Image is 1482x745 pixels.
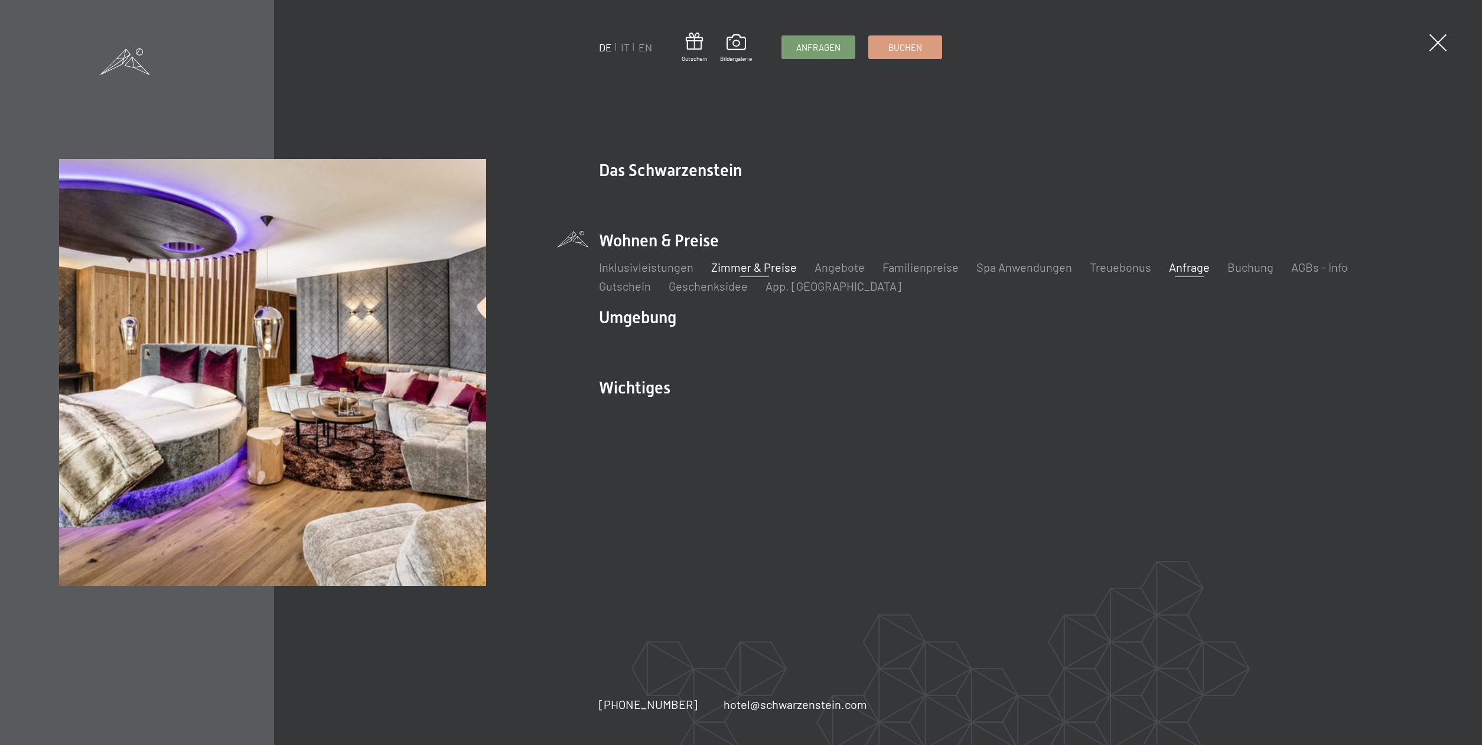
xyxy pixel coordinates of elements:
span: Bildergalerie [720,54,752,63]
a: [PHONE_NUMBER] [599,696,698,713]
a: Zimmer & Preise [711,260,797,274]
a: Anfrage [1169,260,1210,274]
span: Buchen [888,41,922,54]
a: Buchung [1227,260,1273,274]
a: App. [GEOGRAPHIC_DATA] [766,279,901,293]
a: Gutschein [682,32,707,63]
a: Gutschein [599,279,651,293]
a: Geschenksidee [669,279,748,293]
span: Anfragen [796,41,841,54]
a: Inklusivleistungen [599,260,693,274]
a: Buchen [869,36,942,58]
a: AGBs - Info [1291,260,1348,274]
a: Spa Anwendungen [976,260,1072,274]
a: DE [599,41,612,54]
span: Gutschein [682,54,707,63]
img: Urlaub in Südtirol im Hotel Schwarzenstein – Anfrage [59,159,486,585]
a: EN [639,41,652,54]
span: [PHONE_NUMBER] [599,697,698,711]
a: Bildergalerie [720,34,752,63]
a: IT [621,41,630,54]
a: Anfragen [782,36,855,58]
a: Angebote [815,260,865,274]
a: Familienpreise [882,260,959,274]
a: Treuebonus [1090,260,1151,274]
a: hotel@schwarzenstein.com [724,696,867,713]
